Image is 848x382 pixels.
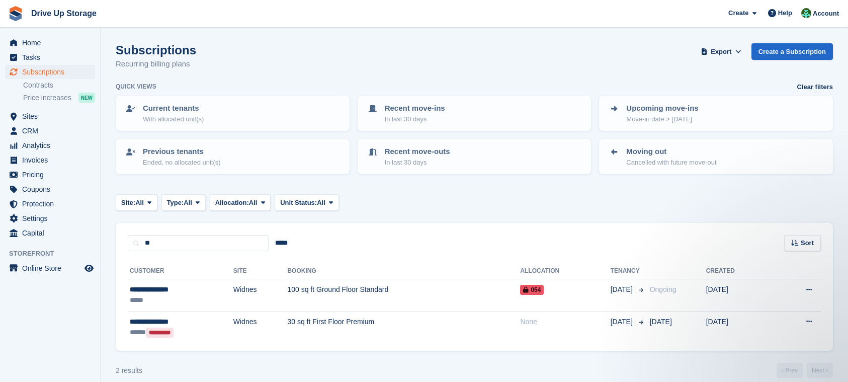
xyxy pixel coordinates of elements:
[117,97,349,130] a: Current tenants With allocated unit(s)
[184,198,192,208] span: All
[287,263,520,279] th: Booking
[807,363,833,378] a: Next
[9,249,100,259] span: Storefront
[249,198,258,208] span: All
[8,6,23,21] img: stora-icon-8386f47178a22dfd0bd8f6a31ec36ba5ce8667c1dd55bd0f319d3a0aa187defe.svg
[611,284,635,295] span: [DATE]
[600,140,832,173] a: Moving out Cancelled with future move-out
[287,279,520,312] td: 100 sq ft Ground Floor Standard
[5,65,95,79] a: menu
[143,146,221,158] p: Previous tenants
[280,198,317,208] span: Unit Status:
[751,43,833,60] a: Create a Subscription
[359,97,590,130] a: Recent move-ins In last 30 days
[385,114,445,124] p: In last 30 days
[23,93,71,103] span: Price increases
[5,182,95,196] a: menu
[317,198,325,208] span: All
[233,263,288,279] th: Site
[797,82,833,92] a: Clear filters
[5,261,95,275] a: menu
[22,226,82,240] span: Capital
[5,226,95,240] a: menu
[23,92,95,103] a: Price increases NEW
[5,197,95,211] a: menu
[233,279,288,312] td: Widnes
[5,109,95,123] a: menu
[23,81,95,90] a: Contracts
[116,365,142,376] div: 2 results
[699,43,743,60] button: Export
[706,279,773,312] td: [DATE]
[5,50,95,64] a: menu
[22,65,82,79] span: Subscriptions
[385,146,450,158] p: Recent move-outs
[215,198,249,208] span: Allocation:
[5,168,95,182] a: menu
[626,114,698,124] p: Move-in date > [DATE]
[5,211,95,225] a: menu
[78,93,95,103] div: NEW
[777,363,803,378] a: Previous
[83,262,95,274] a: Preview store
[5,138,95,152] a: menu
[520,263,610,279] th: Allocation
[650,285,676,293] span: Ongoing
[128,263,233,279] th: Customer
[117,140,349,173] a: Previous tenants Ended, no allocated unit(s)
[275,194,338,211] button: Unit Status: All
[775,363,835,378] nav: Page
[22,153,82,167] span: Invoices
[626,158,716,168] p: Cancelled with future move-out
[520,317,610,327] div: None
[385,158,450,168] p: In last 30 days
[359,140,590,173] a: Recent move-outs In last 30 days
[22,124,82,138] span: CRM
[711,47,731,57] span: Export
[801,8,811,18] img: Camille
[22,50,82,64] span: Tasks
[706,311,773,343] td: [DATE]
[22,182,82,196] span: Coupons
[135,198,144,208] span: All
[22,211,82,225] span: Settings
[22,109,82,123] span: Sites
[22,168,82,182] span: Pricing
[143,158,221,168] p: Ended, no allocated unit(s)
[5,36,95,50] a: menu
[611,263,646,279] th: Tenancy
[385,103,445,114] p: Recent move-ins
[813,9,839,19] span: Account
[626,103,698,114] p: Upcoming move-ins
[778,8,792,18] span: Help
[116,82,156,91] h6: Quick views
[143,103,204,114] p: Current tenants
[233,311,288,343] td: Widnes
[728,8,748,18] span: Create
[210,194,271,211] button: Allocation: All
[116,43,196,57] h1: Subscriptions
[600,97,832,130] a: Upcoming move-ins Move-in date > [DATE]
[161,194,206,211] button: Type: All
[287,311,520,343] td: 30 sq ft First Floor Premium
[22,138,82,152] span: Analytics
[5,153,95,167] a: menu
[116,58,196,70] p: Recurring billing plans
[5,124,95,138] a: menu
[116,194,157,211] button: Site: All
[650,318,672,326] span: [DATE]
[22,197,82,211] span: Protection
[167,198,184,208] span: Type:
[121,198,135,208] span: Site:
[27,5,101,22] a: Drive Up Storage
[801,238,814,248] span: Sort
[22,261,82,275] span: Online Store
[626,146,716,158] p: Moving out
[520,285,544,295] span: 054
[611,317,635,327] span: [DATE]
[143,114,204,124] p: With allocated unit(s)
[706,263,773,279] th: Created
[22,36,82,50] span: Home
